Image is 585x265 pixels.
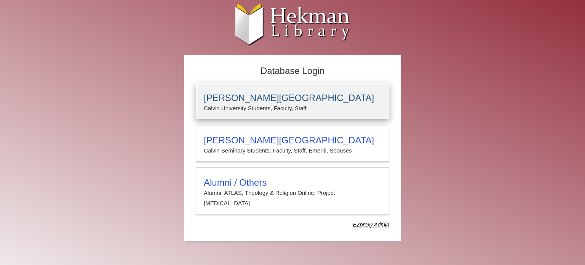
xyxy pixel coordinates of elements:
[353,222,389,228] dfn: Use Alumni login
[204,177,381,188] h3: Alumni / Others
[204,93,381,103] h3: [PERSON_NAME][GEOGRAPHIC_DATA]
[196,125,389,162] a: [PERSON_NAME][GEOGRAPHIC_DATA]Calvin Seminary Students, Faculty, Staff, Emeriti, Spouses
[204,103,381,113] p: Calvin University Students, Faculty, Staff
[192,63,393,79] h2: Database Login
[204,146,381,156] p: Calvin Seminary Students, Faculty, Staff, Emeriti, Spouses
[204,135,381,146] h3: [PERSON_NAME][GEOGRAPHIC_DATA]
[196,83,389,119] a: [PERSON_NAME][GEOGRAPHIC_DATA]Calvin University Students, Faculty, Staff
[204,177,381,208] summary: Alumni / OthersAlumni: ATLAS, Theology & Religion Online, Project [MEDICAL_DATA]
[204,188,381,208] p: Alumni: ATLAS, Theology & Religion Online, Project [MEDICAL_DATA]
